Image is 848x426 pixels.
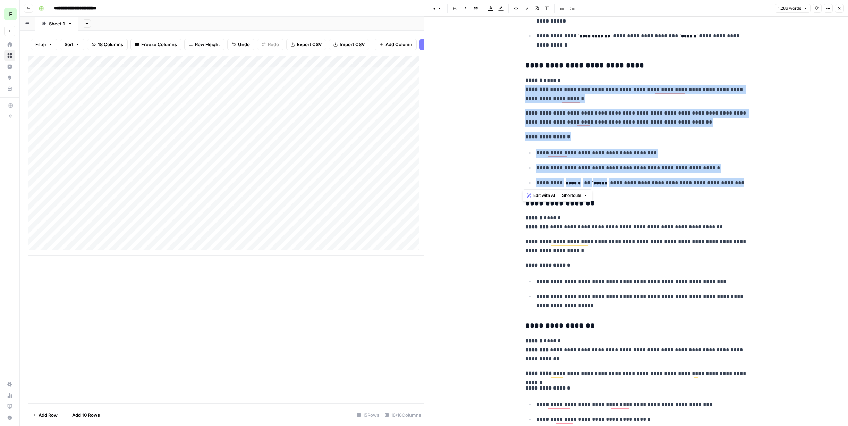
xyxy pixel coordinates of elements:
span: Add Column [385,41,412,48]
span: Sort [65,41,74,48]
a: Usage [4,390,15,401]
a: Settings [4,379,15,390]
div: Sheet 1 [49,20,65,27]
button: Filter [31,39,57,50]
div: 18/18 Columns [382,409,424,420]
a: Home [4,39,15,50]
button: 1,286 words [775,4,811,13]
span: Add 10 Rows [72,411,100,418]
a: Learning Hub [4,401,15,412]
span: Undo [238,41,250,48]
button: 18 Columns [87,39,128,50]
span: Edit with AI [533,192,555,199]
button: Help + Support [4,412,15,423]
span: Freeze Columns [141,41,177,48]
span: Filter [35,41,46,48]
button: Row Height [184,39,224,50]
button: Edit with AI [524,191,558,200]
a: Insights [4,61,15,72]
span: Export CSV [297,41,322,48]
button: Freeze Columns [130,39,181,50]
span: Add Row [39,411,58,418]
button: Sort [60,39,84,50]
button: Add Column [375,39,417,50]
a: Browse [4,50,15,61]
button: Import CSV [329,39,369,50]
span: Redo [268,41,279,48]
span: F [9,10,12,18]
span: Import CSV [340,41,365,48]
button: Shortcuts [559,191,591,200]
a: Opportunities [4,72,15,83]
button: Add 10 Rows [62,409,104,420]
button: Add Row [28,409,62,420]
button: Export CSV [286,39,326,50]
a: Your Data [4,83,15,94]
span: 1,286 words [778,5,801,11]
div: 15 Rows [354,409,382,420]
span: Row Height [195,41,220,48]
button: Undo [227,39,254,50]
span: Shortcuts [562,192,582,199]
button: Workspace: Forge [4,6,15,23]
a: Sheet 1 [35,17,78,31]
button: Redo [257,39,283,50]
span: 18 Columns [98,41,123,48]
